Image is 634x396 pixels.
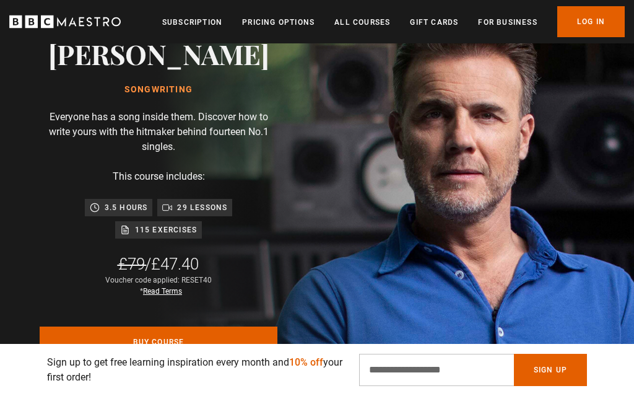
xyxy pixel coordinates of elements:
[105,275,212,297] div: Voucher code applied: RESET40
[9,12,121,31] svg: BBC Maestro
[410,16,458,29] a: Gift Cards
[47,355,344,385] p: Sign up to get free learning inspiration every month and your first order!
[118,255,145,273] span: £79
[334,16,390,29] a: All Courses
[135,224,198,236] p: 115 exercises
[242,16,315,29] a: Pricing Options
[105,201,148,214] p: 3.5 hours
[151,255,199,273] span: £47.40
[162,16,222,29] a: Subscription
[514,354,587,386] button: Sign Up
[40,327,277,358] a: Buy Course
[162,6,625,37] nav: Primary
[177,201,227,214] p: 29 lessons
[113,169,205,184] p: This course includes:
[289,356,323,368] span: 10% off
[478,16,537,29] a: For business
[48,38,269,69] h2: [PERSON_NAME]
[118,253,199,275] div: /
[48,85,269,95] h1: Songwriting
[557,6,625,37] a: Log In
[143,287,182,296] a: Read Terms
[40,110,277,154] p: Everyone has a song inside them. Discover how to write yours with the hitmaker behind fourteen No...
